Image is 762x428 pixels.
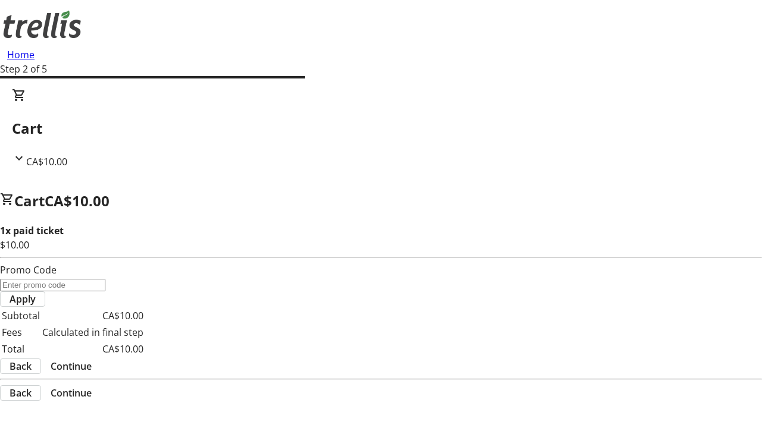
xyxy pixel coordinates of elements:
[12,88,750,169] div: CartCA$10.00
[10,292,36,306] span: Apply
[1,308,40,323] td: Subtotal
[1,325,40,340] td: Fees
[51,386,92,400] span: Continue
[1,341,40,357] td: Total
[51,359,92,373] span: Continue
[41,359,101,373] button: Continue
[26,155,67,168] span: CA$10.00
[10,359,32,373] span: Back
[41,386,101,400] button: Continue
[45,191,110,210] span: CA$10.00
[42,341,144,357] td: CA$10.00
[42,325,144,340] td: Calculated in final step
[10,386,32,400] span: Back
[12,118,750,139] h2: Cart
[14,191,45,210] span: Cart
[42,308,144,323] td: CA$10.00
